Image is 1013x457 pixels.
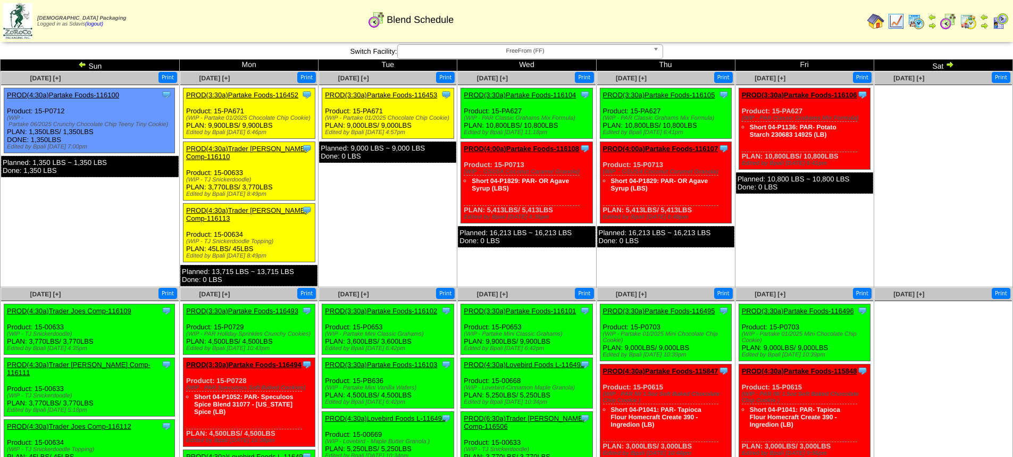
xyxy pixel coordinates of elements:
[477,74,508,82] a: [DATE] [+]
[322,358,454,409] div: Product: 15-PB636 PLAN: 4,500LBS / 4,500LBS
[7,361,150,377] a: PROD(4:30a)Trader [PERSON_NAME] Comp-116111
[183,88,315,139] div: Product: 15-PA671 PLAN: 9,900LBS / 9,900LBS
[464,129,592,136] div: Edited by Bpali [DATE] 11:18pm
[186,206,307,222] a: PROD(4:30a)Trader [PERSON_NAME] Comp-116113
[477,290,508,298] a: [DATE] [+]
[603,307,715,315] a: PROD(3:30a)Partake Foods-116495
[992,72,1010,83] button: Print
[7,307,131,315] a: PROD(4:30a)Trader Joes Comp-116109
[580,143,590,154] img: Tooltip
[302,305,312,316] img: Tooltip
[158,288,177,299] button: Print
[596,60,735,71] td: Thu
[199,290,230,298] span: [DATE] [+]
[186,115,315,121] div: (WIP - Partake 01/2025 Chocolate Chip Cookie)
[186,191,315,197] div: Edited by Bpali [DATE] 8:49pm
[742,307,854,315] a: PROD(3:30a)Partake Foods-116496
[603,169,732,175] div: (WIP – GSUSA Coconut Caramel Granola)
[603,145,718,153] a: PROD(4:00a)Partake Foods-116107
[387,14,454,26] span: Blend Schedule
[461,88,593,139] div: Product: 15-PA627 PLAN: 10,800LBS / 10,800LBS
[322,304,454,355] div: Product: 15-P0653 PLAN: 3,600LBS / 3,600LBS
[4,88,175,153] div: Product: 15-P0712 PLAN: 1,350LBS / 1,350LBS DONE: 1,350LBS
[338,290,369,298] span: [DATE] [+]
[183,358,315,447] div: Product: 15-P0728 PLAN: 4,500LBS / 4,500LBS
[750,406,840,428] a: Short 04-P1041: PAR- Tapioca Flour Homecraft Create 390 - Ingredion (LB)
[186,385,315,391] div: (WIP - PAR Speculoss Soft Baked Cookies)
[325,331,454,337] div: (WIP - Partake Mini Classic Grahams)
[888,13,905,30] img: line_graph.gif
[325,361,437,369] a: PROD(3:30a)Partake Foods-116103
[742,331,870,344] div: (WIP - Partake 01/2025 Mini Chocolate Chip Cookie)
[755,74,785,82] a: [DATE] [+]
[325,438,454,445] div: (WIP - Lovebird - Maple Butter Granola )
[575,72,593,83] button: Print
[322,88,454,139] div: Product: 15-PA671 PLAN: 9,000LBS / 9,000LBS
[742,352,870,358] div: Edited by Bpali [DATE] 10:39pm
[461,304,593,355] div: Product: 15-P0653 PLAN: 9,900LBS / 9,900LBS
[325,414,446,422] a: PROD(4:30a)Lovebird Foods L-116491
[158,72,177,83] button: Print
[714,288,733,299] button: Print
[7,331,174,337] div: (WIP - TJ Snickerdoodle)
[928,21,936,30] img: arrowright.gif
[735,60,874,71] td: Fri
[603,91,715,99] a: PROD(3:30a)Partake Foods-116105
[297,288,316,299] button: Print
[30,290,61,298] span: [DATE] [+]
[736,172,873,194] div: Planned: 10,800 LBS ~ 10,800 LBS Done: 0 LBS
[3,3,32,39] img: zoroco-logo-small.webp
[338,74,369,82] a: [DATE] [+]
[7,393,174,399] div: (WIP - TJ Snickerdoodle)
[739,304,870,361] div: Product: 15-P0703 PLAN: 9,000LBS / 9,000LBS
[461,142,593,223] div: Product: 15-P0713 PLAN: 5,413LBS / 5,413LBS
[7,115,174,128] div: (WIP ‐ Partake 06/2025 Crunchy Chocolate Chip Teeny Tiny Cookie)
[857,305,868,316] img: Tooltip
[603,367,718,375] a: PROD(4:30a)Partake Foods-115847
[603,352,732,358] div: Edited by Bpali [DATE] 10:39pm
[714,72,733,83] button: Print
[940,13,957,30] img: calendarblend.gif
[436,288,455,299] button: Print
[857,89,868,100] img: Tooltip
[928,13,936,21] img: arrowleft.gif
[199,74,230,82] a: [DATE] [+]
[893,290,924,298] a: [DATE] [+]
[30,74,61,82] a: [DATE] [+]
[718,143,729,154] img: Tooltip
[603,214,732,220] div: Edited by Bpali [DATE] 8:48pm
[37,15,126,21] span: [DEMOGRAPHIC_DATA] Packaging
[755,290,785,298] a: [DATE] [+]
[4,358,175,417] div: Product: 15-00633 PLAN: 3,770LBS / 3,770LBS
[853,288,872,299] button: Print
[718,365,729,376] img: Tooltip
[319,142,456,163] div: Planned: 9,000 LBS ~ 9,000 LBS Done: 0 LBS
[186,307,298,315] a: PROD(3:30a)Partake Foods-116493
[742,450,870,456] div: Edited by Bpali [DATE] 9:56pm
[161,359,172,370] img: Tooltip
[325,307,437,315] a: PROD(3:30a)Partake Foods-116102
[464,115,592,121] div: (WIP - PAR Classic Grahams Mix Formula)
[718,89,729,100] img: Tooltip
[441,413,451,423] img: Tooltip
[325,91,437,99] a: PROD(3:30a)Partake Foods-116453
[1,156,179,177] div: Planned: 1,350 LBS ~ 1,350 LBS Done: 1,350 LBS
[992,288,1010,299] button: Print
[186,129,315,136] div: Edited by Bpali [DATE] 6:46pm
[603,391,732,404] div: (WIP - PAR IW 1.5oz Soft Baked Chocolate Chip Cookie )
[180,265,317,286] div: Planned: 13,715 LBS ~ 13,715 LBS Done: 0 LBS
[7,345,174,352] div: Edited by Bpali [DATE] 4:35pm
[402,45,649,57] span: FreeFrom (FF)
[161,305,172,316] img: Tooltip
[603,129,732,136] div: Edited by Bpali [DATE] 6:41pm
[458,226,595,247] div: Planned: 16,213 LBS ~ 16,213 LBS Done: 0 LBS
[464,145,579,153] a: PROD(4:00a)Partake Foods-116108
[616,290,647,298] span: [DATE] [+]
[4,304,175,355] div: Product: 15-00633 PLAN: 3,770LBS / 3,770LBS
[464,385,592,391] div: (WIP - Lovebird-Cinnamon Maple Granola)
